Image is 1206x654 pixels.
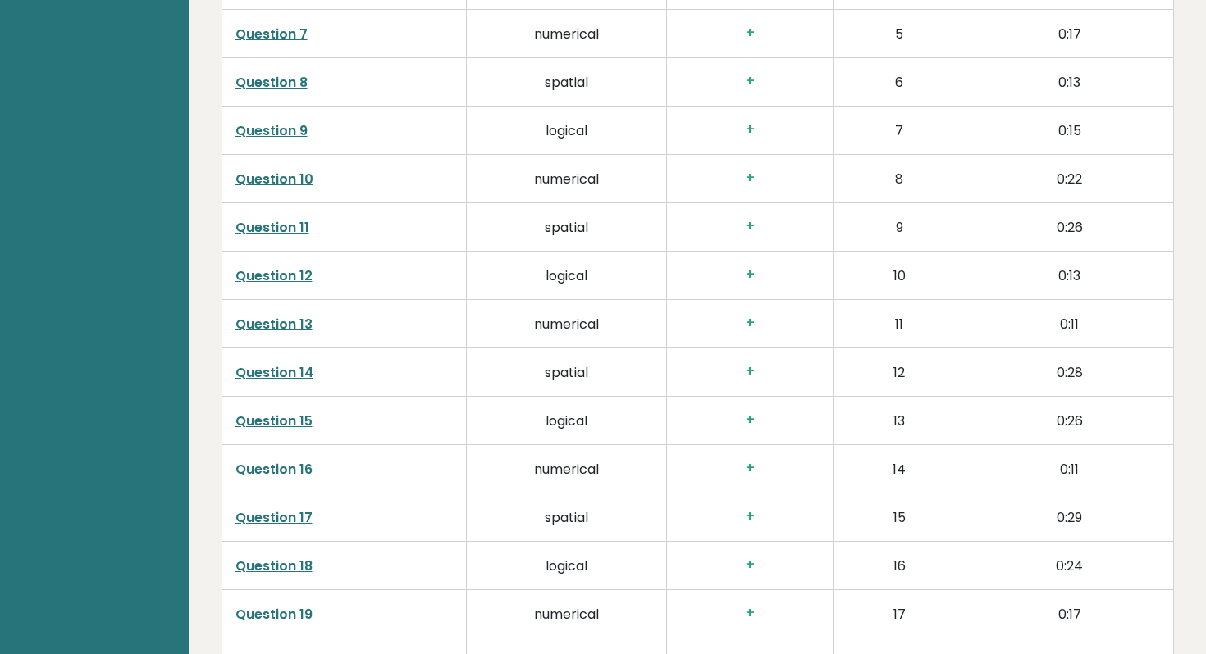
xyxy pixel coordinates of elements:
[235,556,313,575] a: Question 18
[680,363,820,380] h3: +
[235,170,313,188] a: Question 10
[966,542,1173,590] td: 0:24
[680,25,820,42] h3: +
[834,397,966,445] td: 13
[966,445,1173,493] td: 0:11
[680,556,820,574] h3: +
[680,218,820,235] h3: +
[680,411,820,429] h3: +
[235,25,308,43] a: Question 7
[467,252,667,300] td: logical
[834,10,966,58] td: 5
[467,542,667,590] td: logical
[966,10,1173,58] td: 0:17
[834,493,966,542] td: 15
[467,300,667,348] td: numerical
[966,252,1173,300] td: 0:13
[966,397,1173,445] td: 0:26
[467,445,667,493] td: numerical
[235,363,313,382] a: Question 14
[680,121,820,139] h3: +
[467,10,667,58] td: numerical
[467,203,667,252] td: spatial
[834,252,966,300] td: 10
[467,493,667,542] td: spatial
[680,266,820,284] h3: +
[680,460,820,477] h3: +
[834,155,966,203] td: 8
[680,605,820,622] h3: +
[966,348,1173,397] td: 0:28
[467,107,667,155] td: logical
[834,348,966,397] td: 12
[235,411,313,430] a: Question 15
[966,107,1173,155] td: 0:15
[680,315,820,332] h3: +
[834,58,966,107] td: 6
[467,397,667,445] td: logical
[680,508,820,525] h3: +
[966,155,1173,203] td: 0:22
[680,73,820,90] h3: +
[467,58,667,107] td: spatial
[966,590,1173,638] td: 0:17
[467,155,667,203] td: numerical
[966,58,1173,107] td: 0:13
[834,590,966,638] td: 17
[467,590,667,638] td: numerical
[966,493,1173,542] td: 0:29
[235,508,313,527] a: Question 17
[834,445,966,493] td: 14
[680,170,820,187] h3: +
[966,203,1173,252] td: 0:26
[235,460,313,479] a: Question 16
[235,605,313,624] a: Question 19
[834,542,966,590] td: 16
[467,348,667,397] td: spatial
[235,266,313,285] a: Question 12
[966,300,1173,348] td: 0:11
[235,218,309,237] a: Question 11
[235,73,308,92] a: Question 8
[834,300,966,348] td: 11
[235,121,308,140] a: Question 9
[834,203,966,252] td: 9
[235,315,313,334] a: Question 13
[834,107,966,155] td: 7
